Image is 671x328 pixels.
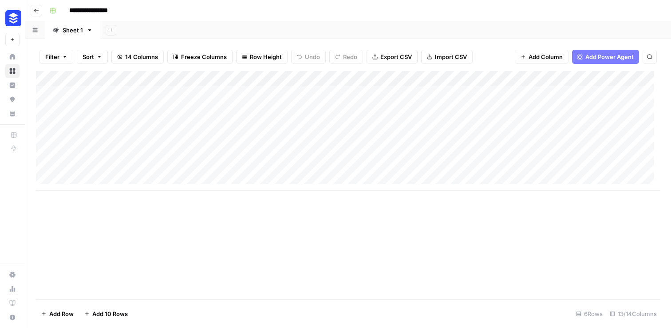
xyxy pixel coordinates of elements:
[572,50,639,64] button: Add Power Agent
[45,21,100,39] a: Sheet 1
[5,107,20,121] a: Your Data
[515,50,568,64] button: Add Column
[125,52,158,61] span: 14 Columns
[49,309,74,318] span: Add Row
[63,26,83,35] div: Sheet 1
[5,50,20,64] a: Home
[5,7,20,29] button: Workspace: Buffer
[111,50,164,64] button: 14 Columns
[39,50,73,64] button: Filter
[83,52,94,61] span: Sort
[585,52,634,61] span: Add Power Agent
[529,52,563,61] span: Add Column
[435,52,467,61] span: Import CSV
[250,52,282,61] span: Row Height
[5,92,20,107] a: Opportunities
[5,64,20,78] a: Browse
[606,307,660,321] div: 13/14 Columns
[367,50,418,64] button: Export CSV
[5,10,21,26] img: Buffer Logo
[181,52,227,61] span: Freeze Columns
[291,50,326,64] button: Undo
[380,52,412,61] span: Export CSV
[5,282,20,296] a: Usage
[5,78,20,92] a: Insights
[572,307,606,321] div: 6 Rows
[5,296,20,310] a: Learning Hub
[421,50,473,64] button: Import CSV
[343,52,357,61] span: Redo
[236,50,288,64] button: Row Height
[5,310,20,324] button: Help + Support
[305,52,320,61] span: Undo
[77,50,108,64] button: Sort
[79,307,133,321] button: Add 10 Rows
[329,50,363,64] button: Redo
[45,52,59,61] span: Filter
[36,307,79,321] button: Add Row
[167,50,233,64] button: Freeze Columns
[5,268,20,282] a: Settings
[92,309,128,318] span: Add 10 Rows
